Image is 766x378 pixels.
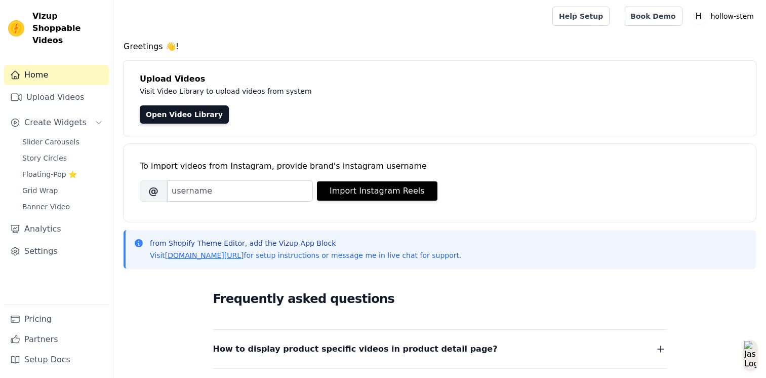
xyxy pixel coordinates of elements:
[624,7,682,26] a: Book Demo
[150,250,461,260] p: Visit for setup instructions or message me in live chat for support.
[4,87,109,107] a: Upload Videos
[22,153,67,163] span: Story Circles
[140,85,593,97] p: Visit Video Library to upload videos from system
[213,289,667,309] h2: Frequently asked questions
[24,117,87,129] span: Create Widgets
[16,151,109,165] a: Story Circles
[167,180,313,202] input: username
[22,185,58,196] span: Grid Wrap
[16,135,109,149] a: Slider Carousels
[8,20,24,36] img: Vizup
[32,10,105,47] span: Vizup Shoppable Videos
[213,342,498,356] span: How to display product specific videos in product detail page?
[4,112,109,133] button: Create Widgets
[140,73,740,85] h4: Upload Videos
[22,169,77,179] span: Floating-Pop ⭐
[22,137,79,147] span: Slider Carousels
[4,329,109,350] a: Partners
[552,7,610,26] a: Help Setup
[695,11,702,21] text: H
[213,342,667,356] button: How to display product specific videos in product detail page?
[4,350,109,370] a: Setup Docs
[317,181,437,201] button: Import Instagram Reels
[150,238,461,248] p: from Shopify Theme Editor, add the Vizup App Block
[140,160,740,172] div: To import videos from Instagram, provide brand's instagram username
[4,65,109,85] a: Home
[124,41,756,53] h4: Greetings 👋!
[22,202,70,212] span: Banner Video
[16,183,109,198] a: Grid Wrap
[16,200,109,214] a: Banner Video
[4,241,109,261] a: Settings
[4,309,109,329] a: Pricing
[691,7,758,25] button: H hollow-stem
[4,219,109,239] a: Analytics
[140,105,229,124] a: Open Video Library
[16,167,109,181] a: Floating-Pop ⭐
[140,180,167,202] span: @
[707,7,758,25] p: hollow-stem
[165,251,244,259] a: [DOMAIN_NAME][URL]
